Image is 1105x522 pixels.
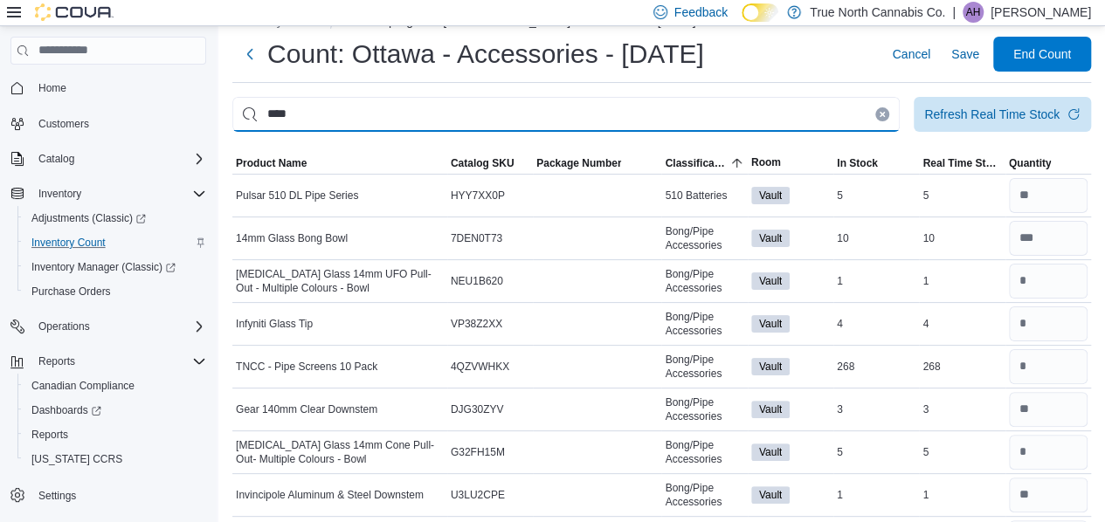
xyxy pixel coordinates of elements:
[24,449,206,470] span: Washington CCRS
[1005,153,1091,174] button: Quantity
[751,187,790,204] span: Vault
[837,156,878,170] span: In Stock
[31,452,122,466] span: [US_STATE] CCRS
[3,314,213,339] button: Operations
[24,257,183,278] a: Inventory Manager (Classic)
[236,156,307,170] span: Product Name
[833,228,919,249] div: 10
[3,111,213,136] button: Customers
[236,438,444,466] span: [MEDICAL_DATA] Glass 14mm Cone Pull-Out- Multiple Colours - Bowl
[38,117,89,131] span: Customers
[665,353,743,381] span: Bong/Pipe Accessories
[17,447,213,471] button: [US_STATE] CCRS
[665,481,743,509] span: Bong/Pipe Accessories
[924,106,1060,123] div: Refresh Real Time Stock
[232,153,447,174] button: Product Name
[451,360,509,374] span: 4QZVWHKX
[952,2,956,23] p: |
[919,399,1005,420] div: 3
[38,81,66,95] span: Home
[236,267,444,295] span: [MEDICAL_DATA] Glass 14mm UFO Pull-Out - Multiple Colours - Bowl
[24,375,142,396] a: Canadian Compliance
[966,2,981,23] span: AH
[35,3,114,21] img: Cova
[665,224,743,252] span: Bong/Pipe Accessories
[751,315,790,333] span: Vault
[447,153,533,174] button: Catalog SKU
[31,316,206,337] span: Operations
[922,156,1001,170] span: Real Time Stock
[3,349,213,374] button: Reports
[810,2,945,23] p: True North Cannabis Co.
[31,379,135,393] span: Canadian Compliance
[31,183,206,204] span: Inventory
[38,152,74,166] span: Catalog
[24,232,113,253] a: Inventory Count
[919,153,1005,174] button: Real Time Stock
[3,75,213,100] button: Home
[759,316,782,332] span: Vault
[24,232,206,253] span: Inventory Count
[833,271,919,292] div: 1
[17,422,213,447] button: Reports
[892,45,930,63] span: Cancel
[31,484,206,505] span: Settings
[451,317,502,331] span: VP38Z2XX
[759,402,782,417] span: Vault
[236,488,424,502] span: Invincipole Aluminum & Steel Downstem
[38,354,75,368] span: Reports
[31,113,206,134] span: Customers
[24,208,206,229] span: Adjustments (Classic)
[31,113,96,134] a: Customers
[17,206,213,230] a: Adjustments (Classic)
[38,489,76,503] span: Settings
[31,78,73,99] a: Home
[451,156,515,170] span: Catalog SKU
[31,148,206,169] span: Catalog
[24,449,129,470] a: [US_STATE] CCRS
[451,402,504,416] span: DJG30ZYV
[665,395,743,423] span: Bong/Pipe Accessories
[885,37,937,72] button: Cancel
[1009,156,1052,170] span: Quantity
[665,189,727,203] span: 510 Batteries
[451,488,505,502] span: U3LU2CPE
[451,231,502,245] span: 7DEN0T73
[31,485,83,506] a: Settings
[24,257,206,278] span: Inventory Manager (Classic)
[17,374,213,398] button: Canadian Compliance
[751,272,790,290] span: Vault
[674,3,728,21] span: Feedback
[31,316,97,337] button: Operations
[31,351,82,372] button: Reports
[751,443,790,461] span: Vault
[661,153,747,174] button: Classification
[742,3,778,22] input: Dark Mode
[31,148,81,169] button: Catalog
[451,274,503,288] span: NEU1B620
[24,281,118,302] a: Purchase Orders
[236,402,377,416] span: Gear 140mm Clear Downstem
[991,2,1091,23] p: [PERSON_NAME]
[31,428,68,442] span: Reports
[451,445,505,459] span: G32FH15M
[17,255,213,279] a: Inventory Manager (Classic)
[232,97,900,132] input: This is a search bar. After typing your query, hit enter to filter the results lower in the page.
[759,273,782,289] span: Vault
[24,400,108,421] a: Dashboards
[751,486,790,504] span: Vault
[665,267,743,295] span: Bong/Pipe Accessories
[919,271,1005,292] div: 1
[536,156,621,170] span: Package Number
[833,399,919,420] div: 3
[759,188,782,203] span: Vault
[17,279,213,304] button: Purchase Orders
[833,185,919,206] div: 5
[833,153,919,174] button: In Stock
[919,313,1005,334] div: 4
[759,359,782,374] span: Vault
[31,183,88,204] button: Inventory
[914,97,1091,132] button: Refresh Real Time Stock
[24,281,206,302] span: Purchase Orders
[919,356,1005,377] div: 268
